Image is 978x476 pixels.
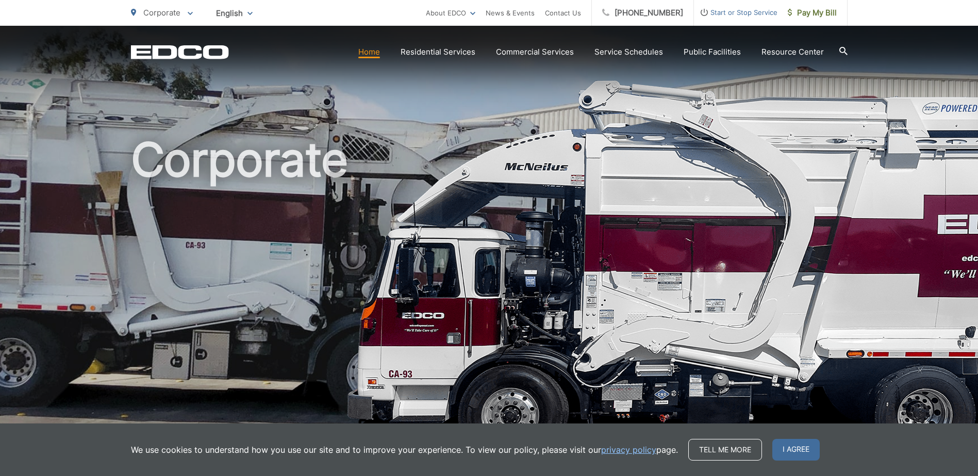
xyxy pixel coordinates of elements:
a: Commercial Services [496,46,574,58]
a: Residential Services [401,46,475,58]
a: Home [358,46,380,58]
a: Tell me more [688,439,762,461]
span: English [208,4,260,22]
a: EDCD logo. Return to the homepage. [131,45,229,59]
a: About EDCO [426,7,475,19]
h1: Corporate [131,134,848,460]
a: Contact Us [545,7,581,19]
span: Corporate [143,8,180,18]
span: I agree [772,439,820,461]
a: News & Events [486,7,535,19]
a: Service Schedules [594,46,663,58]
a: Public Facilities [684,46,741,58]
a: Resource Center [761,46,824,58]
span: Pay My Bill [788,7,837,19]
a: privacy policy [601,444,656,456]
p: We use cookies to understand how you use our site and to improve your experience. To view our pol... [131,444,678,456]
